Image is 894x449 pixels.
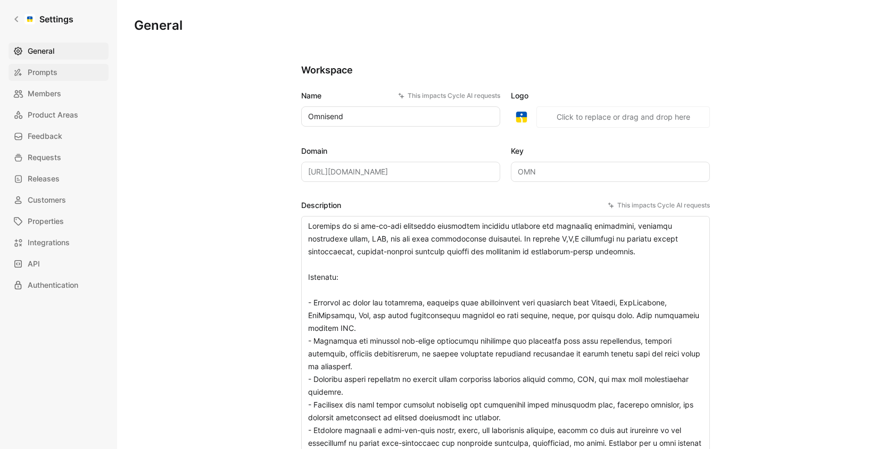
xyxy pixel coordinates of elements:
label: Key [511,145,710,157]
button: Click to replace or drag and drop here [536,106,710,128]
span: Requests [28,151,61,164]
img: logo [511,106,532,128]
label: Description [301,199,710,212]
div: This impacts Cycle AI requests [398,90,500,101]
a: Authentication [9,277,109,294]
label: Domain [301,145,500,157]
a: Integrations [9,234,109,251]
span: Feedback [28,130,62,143]
span: Releases [28,172,60,185]
span: Prompts [28,66,57,79]
a: Members [9,85,109,102]
span: Members [28,87,61,100]
label: Name [301,89,500,102]
a: Customers [9,192,109,209]
a: General [9,43,109,60]
span: API [28,257,40,270]
a: Settings [9,9,78,30]
input: Some placeholder [301,162,500,182]
a: API [9,255,109,272]
div: This impacts Cycle AI requests [608,200,710,211]
h2: Workspace [301,64,710,77]
h1: General [134,17,183,34]
a: Feedback [9,128,109,145]
a: Releases [9,170,109,187]
a: Properties [9,213,109,230]
span: Integrations [28,236,70,249]
span: General [28,45,54,57]
a: Product Areas [9,106,109,123]
span: Properties [28,215,64,228]
a: Prompts [9,64,109,81]
span: Product Areas [28,109,78,121]
h1: Settings [39,13,73,26]
span: Authentication [28,279,78,292]
label: Logo [511,89,710,102]
span: Customers [28,194,66,206]
a: Requests [9,149,109,166]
